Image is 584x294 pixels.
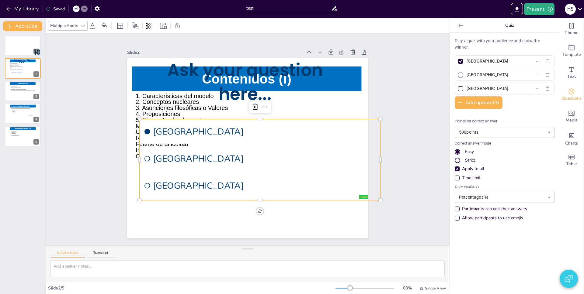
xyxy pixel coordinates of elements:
div: Apply to all [455,166,554,172]
span: 1. Características del modelo [136,93,214,99]
button: Add option3/6 [455,96,502,109]
input: Option 2 [467,70,523,79]
span: 10 [34,47,41,57]
button: Speaker Notes [50,251,85,258]
div: Layout [115,21,125,31]
div: Allow participants to use emojis [455,215,523,221]
span: Table [566,161,577,167]
div: 4 [33,117,39,122]
div: Participants can edit their answers [462,206,527,212]
button: Export to PowerPoint [511,3,523,15]
span: Show results as [455,184,554,189]
div: Add ready made slides [559,40,584,62]
div: 3 [33,94,39,99]
div: 3 [5,81,41,101]
span: [GEOGRAPHIC_DATA] [153,126,376,138]
div: Allow participants to use emojis [462,215,523,221]
span: [GEOGRAPHIC_DATA] [153,180,376,192]
div: Resize presentation [159,21,168,31]
span: Ask your question here... [14,59,31,64]
div: Time limit [455,175,554,181]
button: Add slide [3,21,42,31]
div: Apply to all [462,166,484,172]
span: Ask your question here... [167,58,323,106]
span: [GEOGRAPHIC_DATA] [153,153,376,165]
span: Consecuencias de la intervención [136,153,226,159]
div: Participants can edit their answers [455,206,527,212]
div: 2 [33,71,39,77]
div: Time limit [462,175,481,181]
div: 83 % [400,285,415,291]
span: Template [562,51,581,58]
span: [GEOGRAPHIC_DATA] [12,72,37,73]
div: 500 points [455,127,554,138]
span: Theme [565,29,579,36]
input: Insert title [246,4,331,13]
div: Add text boxes [559,62,584,84]
div: Background color [100,22,109,29]
div: Slide 2 / 5 [48,285,335,291]
p: Play a quiz with your audience and show the winner. [455,38,554,50]
span: Charts [565,140,578,147]
button: Present [524,3,554,15]
div: Saved [46,6,65,12]
div: 2 [5,58,41,78]
div: Strict [455,157,554,163]
p: Points for correct answer [455,119,554,124]
div: Change the overall theme [559,18,584,40]
span: Position [131,22,139,29]
button: Transcript [87,251,114,258]
div: Easy [465,149,474,155]
button: h s [565,3,576,15]
div: Add charts and graphs [559,128,584,149]
input: Option 3 [467,84,523,93]
div: Easy [455,149,554,155]
div: 4 [5,104,41,124]
span: Questions [562,95,582,102]
div: h s [565,4,576,15]
div: Strict [465,157,475,163]
p: Quiz [466,18,553,33]
div: Add images, graphics, shapes or video [559,106,584,128]
div: 5 [33,139,39,145]
div: Get real-time input from your audience [559,84,584,106]
span: [GEOGRAPHIC_DATA] [12,66,37,67]
div: 5 [5,126,41,146]
span: Media [566,117,578,124]
span: Text [567,73,576,80]
div: 1 [33,49,39,54]
div: Slide 2 [127,50,302,55]
div: 1 [5,36,41,56]
span: Single View [425,286,446,291]
p: Correct answer mode [455,141,554,146]
div: Percentage (%) [455,192,554,203]
button: My Library [5,4,41,14]
div: Multiple Fonts [49,22,79,30]
span: [GEOGRAPHIC_DATA] [12,69,37,70]
div: Add a table [559,149,584,171]
input: Option 1 [467,57,523,66]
